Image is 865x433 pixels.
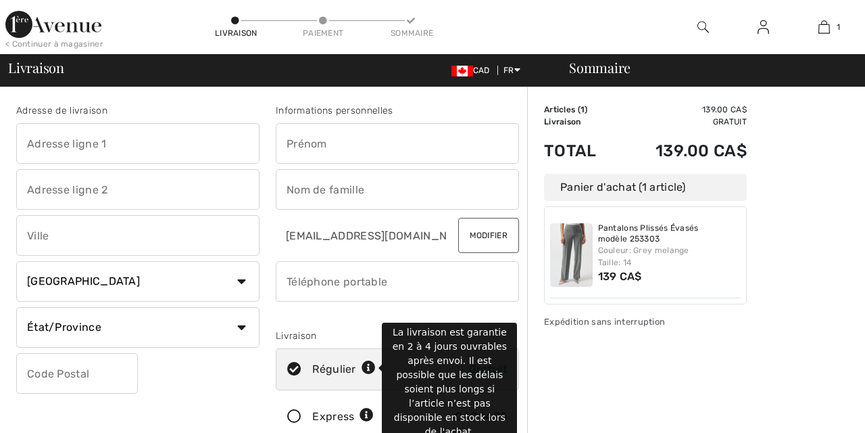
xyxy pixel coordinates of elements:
span: 1 [837,21,840,33]
div: Sommaire [391,27,431,39]
span: FR [503,66,520,75]
td: Livraison [544,116,618,128]
td: 139.00 CA$ [618,128,747,174]
span: CAD [451,66,495,75]
input: Code Postal [16,353,138,394]
td: Total [544,128,618,174]
div: Adresse de livraison [16,104,259,118]
img: 1ère Avenue [5,11,101,38]
img: Pantalons Plissés Évasés modèle 253303 [550,223,593,287]
span: 1 [580,105,585,114]
img: recherche [697,19,709,35]
div: Expédition sans interruption [544,315,747,328]
td: Gratuit [618,116,747,128]
span: Livraison [8,61,64,74]
div: Sommaire [553,61,857,74]
img: Canadian Dollar [451,66,473,76]
td: Articles ( ) [544,104,618,116]
button: Modifier [458,218,519,253]
input: Téléphone portable [276,261,519,302]
div: Paiement [303,27,343,39]
input: Adresse ligne 2 [16,169,259,210]
input: Adresse ligne 1 [16,123,259,164]
img: Mon panier [818,19,830,35]
div: < Continuer à magasiner [5,38,103,50]
div: Livraison [215,27,255,39]
div: Livraison [276,329,519,343]
span: 139 CA$ [598,270,642,283]
input: Ville [16,215,259,256]
div: Régulier [312,361,376,378]
a: Pantalons Plissés Évasés modèle 253303 [598,223,741,244]
input: Courriel [276,215,447,256]
td: 139.00 CA$ [618,104,747,116]
a: 1 [794,19,854,35]
div: Express [312,409,374,425]
a: Se connecter [747,19,780,36]
div: Couleur: Grey melange Taille: 14 [598,244,741,269]
input: Prénom [276,123,519,164]
div: Panier d'achat (1 article) [544,174,747,201]
input: Nom de famille [276,169,519,210]
div: Informations personnelles [276,104,519,118]
img: Mes infos [758,19,769,35]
